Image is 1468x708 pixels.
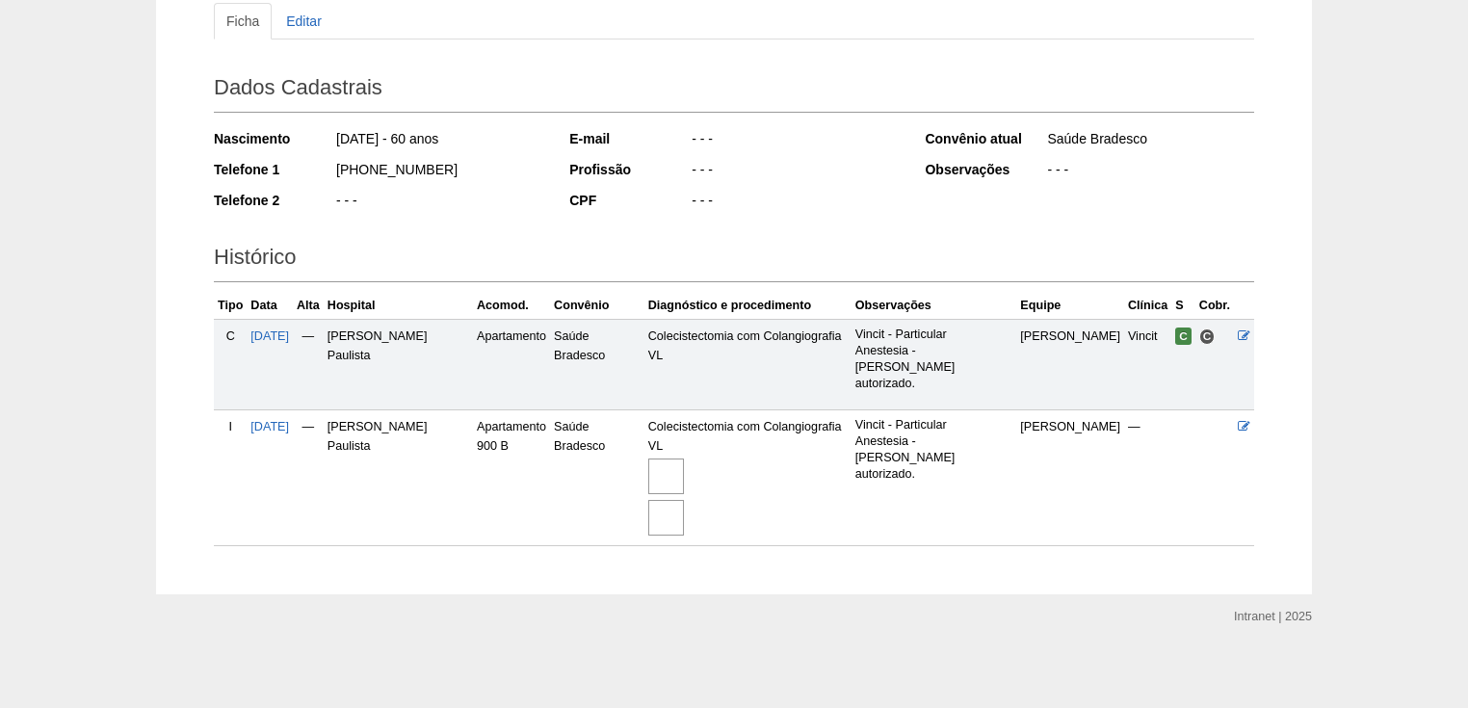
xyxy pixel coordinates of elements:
div: Observações [925,160,1045,179]
td: [PERSON_NAME] Paulista [324,319,473,409]
th: Tipo [214,292,247,320]
div: E-mail [569,129,690,148]
a: [DATE] [250,420,289,433]
div: Nascimento [214,129,334,148]
th: Cobr. [1195,292,1234,320]
th: Data [247,292,293,320]
td: Colecistectomia com Colangiografia VL [644,319,852,409]
td: — [293,410,324,546]
th: Hospital [324,292,473,320]
th: Convênio [550,292,644,320]
a: Ficha [214,3,272,39]
div: CPF [569,191,690,210]
td: [PERSON_NAME] Paulista [324,410,473,546]
span: Consultório [1199,328,1216,345]
div: - - - [1045,160,1254,184]
td: — [293,319,324,409]
div: Profissão [569,160,690,179]
th: Clínica [1124,292,1171,320]
a: Editar [274,3,334,39]
td: Apartamento 900 B [473,410,550,546]
th: S [1171,292,1195,320]
div: Intranet | 2025 [1234,607,1312,626]
div: Telefone 1 [214,160,334,179]
td: Saúde Bradesco [550,319,644,409]
a: [DATE] [250,329,289,343]
div: - - - [690,129,899,153]
th: Acomod. [473,292,550,320]
p: Vincit - Particular Anestesia - [PERSON_NAME] autorizado. [855,417,1013,483]
h2: Histórico [214,238,1254,282]
div: C [218,327,243,346]
div: Telefone 2 [214,191,334,210]
div: [PHONE_NUMBER] [334,160,543,184]
div: I [218,417,243,436]
td: [PERSON_NAME] [1016,410,1124,546]
span: Confirmada [1175,328,1192,345]
div: - - - [690,191,899,215]
td: Colecistectomia com Colangiografia VL [644,410,852,546]
td: Apartamento [473,319,550,409]
th: Observações [852,292,1017,320]
th: Alta [293,292,324,320]
td: Saúde Bradesco [550,410,644,546]
td: Vincit [1124,319,1171,409]
td: [PERSON_NAME] [1016,319,1124,409]
div: - - - [334,191,543,215]
h2: Dados Cadastrais [214,68,1254,113]
div: Convênio atual [925,129,1045,148]
th: Equipe [1016,292,1124,320]
div: [DATE] - 60 anos [334,129,543,153]
th: Diagnóstico e procedimento [644,292,852,320]
p: Vincit - Particular Anestesia - [PERSON_NAME] autorizado. [855,327,1013,392]
div: Saúde Bradesco [1045,129,1254,153]
div: - - - [690,160,899,184]
td: — [1124,410,1171,546]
